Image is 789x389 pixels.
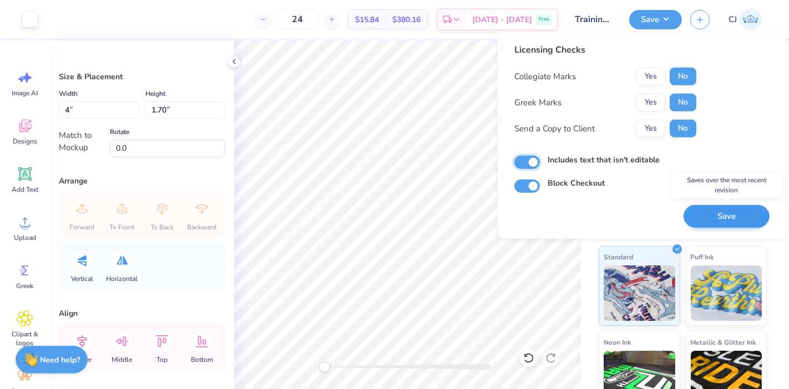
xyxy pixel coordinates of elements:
img: Standard [604,265,675,321]
span: [DATE] - [DATE] [472,14,532,25]
span: Greek [17,281,34,290]
span: Clipart & logos [7,330,43,347]
div: Send a Copy to Client [514,122,595,135]
span: $15.84 [355,14,379,25]
div: Arrange [59,175,225,187]
div: Align [59,308,225,319]
span: Designs [13,137,37,146]
label: Width [59,87,78,100]
div: Licensing Checks [514,43,696,57]
span: Neon Ink [604,336,631,348]
button: Save [629,10,682,29]
span: Metallic & Glitter Ink [691,336,756,348]
label: Rotate [110,125,129,139]
img: Carljude Jashper Liwanag [740,8,762,30]
span: Image AI [12,89,38,98]
span: CJ [729,13,737,26]
span: Middle [112,355,133,364]
div: Match to Mockup [59,129,103,154]
button: No [670,120,696,137]
span: Add Text [12,185,38,194]
span: Bottom [191,355,213,364]
div: Greek Marks [514,96,562,109]
span: Upload [14,233,36,242]
span: Free [539,16,549,23]
div: Size & Placement [59,71,225,83]
img: Puff Ink [691,265,762,321]
button: No [670,94,696,111]
div: Saves over the most recent revision [671,172,782,198]
input: Untitled Design [567,8,621,30]
button: Yes [636,94,665,111]
span: Horizontal [107,274,138,283]
label: Includes text that isn't editable [548,154,660,166]
span: $380.16 [392,14,421,25]
span: Standard [604,251,633,263]
button: Yes [636,68,665,85]
span: Vertical [71,274,93,283]
div: Collegiate Marks [514,70,576,83]
div: Accessibility label [319,361,330,372]
span: Puff Ink [691,251,714,263]
label: Height [145,87,165,100]
span: Top [156,355,168,364]
button: Save [684,205,770,228]
label: Block Checkout [548,177,605,189]
button: No [670,68,696,85]
a: CJ [724,8,767,30]
button: Yes [636,120,665,137]
strong: Need help? [41,355,80,365]
span: Center [73,355,92,364]
input: – – [276,9,319,29]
